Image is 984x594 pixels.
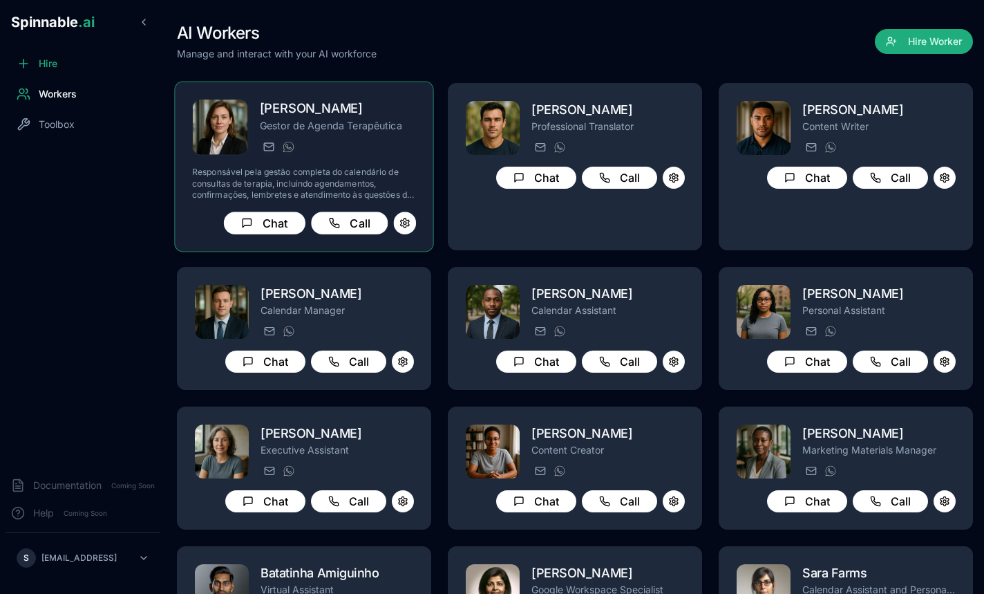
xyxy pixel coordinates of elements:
span: Toolbox [39,118,75,131]
p: Manage and interact with your AI workforce [177,47,377,61]
button: Call [311,490,386,512]
span: Spinnable [11,14,95,30]
span: Coming Soon [59,507,111,520]
h2: [PERSON_NAME] [802,424,956,443]
p: Professional Translator [531,120,685,133]
h2: [PERSON_NAME] [260,99,416,119]
button: Call [853,167,928,189]
span: .ai [78,14,95,30]
h2: [PERSON_NAME] [531,424,685,443]
h2: Batatinha Amiguinho [261,564,414,583]
button: Send email to alex.johnson@getspinnable.ai [261,323,277,340]
button: Chat [224,212,305,234]
img: Axel Tanaka [737,101,791,155]
button: WhatsApp [822,323,838,340]
h2: [PERSON_NAME] [261,424,414,443]
h2: Sara Farms [802,564,956,583]
button: Chat [767,351,847,373]
img: Felix Kaur [466,101,520,155]
button: Chat [225,351,305,373]
button: WhatsApp [551,463,567,479]
img: Martha Reynolds [737,285,791,339]
button: WhatsApp [822,463,838,479]
button: Call [582,490,657,512]
img: WhatsApp [554,142,565,153]
button: Call [582,167,657,189]
img: WhatsApp [283,141,294,152]
p: Marketing Materials Manager [802,443,956,457]
button: WhatsApp [551,139,567,156]
button: Send email to deandre_johnson@getspinnable.ai [531,323,548,340]
span: Documentation [33,479,102,492]
button: Send email to victoria.blackwood@getspinnable.ai [261,463,277,479]
img: WhatsApp [283,326,294,337]
img: DeAndre Johnson [466,285,520,339]
img: Rachel Morgan [466,425,520,479]
span: Workers [39,87,77,101]
button: Chat [767,490,847,512]
button: Send email to paula.wong@getspinnable.ai [260,138,276,155]
p: Content Writer [802,120,956,133]
h1: AI Workers [177,22,377,44]
button: WhatsApp [280,323,296,340]
p: Calendar Assistant [531,304,685,317]
p: Responsável pela gestão completa do calendário de consultas de terapia, incluindo agendamentos, c... [192,167,416,201]
span: Help [33,506,54,520]
button: Send email to olivia.bennett@getspinnable.ai [802,463,819,479]
img: WhatsApp [825,142,836,153]
img: Paula Wong [193,100,248,155]
img: WhatsApp [554,465,565,476]
span: S [23,553,29,564]
button: Call [311,212,388,234]
img: WhatsApp [825,326,836,337]
button: Chat [767,167,847,189]
h2: [PERSON_NAME] [531,284,685,304]
p: Executive Assistant [261,443,414,457]
button: Call [853,351,928,373]
button: Chat [496,490,576,512]
button: WhatsApp [279,138,296,155]
button: Send email to felix.kaur@getspinnable.ai [531,139,548,156]
button: Call [311,351,386,373]
p: Calendar Manager [261,304,414,317]
button: Send email to rachel.morgan@getspinnable.ai [531,463,548,479]
p: Personal Assistant [802,304,956,317]
h2: [PERSON_NAME] [802,100,956,120]
button: Chat [496,351,576,373]
button: Send email to martha.reynolds@getspinnable.ai [802,323,819,340]
img: Victoria Blackwood [195,425,249,479]
img: WhatsApp [554,326,565,337]
p: [EMAIL_ADDRESS] [41,553,117,564]
button: Send email to axel.tanaka@getspinnable.ai [802,139,819,156]
button: S[EMAIL_ADDRESS] [11,544,155,572]
h2: [PERSON_NAME] [531,100,685,120]
h2: [PERSON_NAME] [261,284,414,304]
img: Ivan Lopez [195,285,249,339]
button: WhatsApp [822,139,838,156]
img: Olivia Bennett [737,425,791,479]
span: Hire [39,57,57,71]
h2: [PERSON_NAME] [802,284,956,304]
button: Call [582,351,657,373]
img: WhatsApp [825,465,836,476]
button: Chat [225,490,305,512]
p: Gestor de Agenda Terapêutica [260,119,416,133]
button: Chat [496,167,576,189]
button: WhatsApp [551,323,567,340]
p: Content Creator [531,443,685,457]
button: WhatsApp [280,463,296,479]
button: Call [853,490,928,512]
button: Hire Worker [875,29,973,54]
h2: [PERSON_NAME] [531,564,685,583]
img: WhatsApp [283,465,294,476]
a: Hire Worker [875,36,973,50]
span: Coming Soon [107,479,159,492]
